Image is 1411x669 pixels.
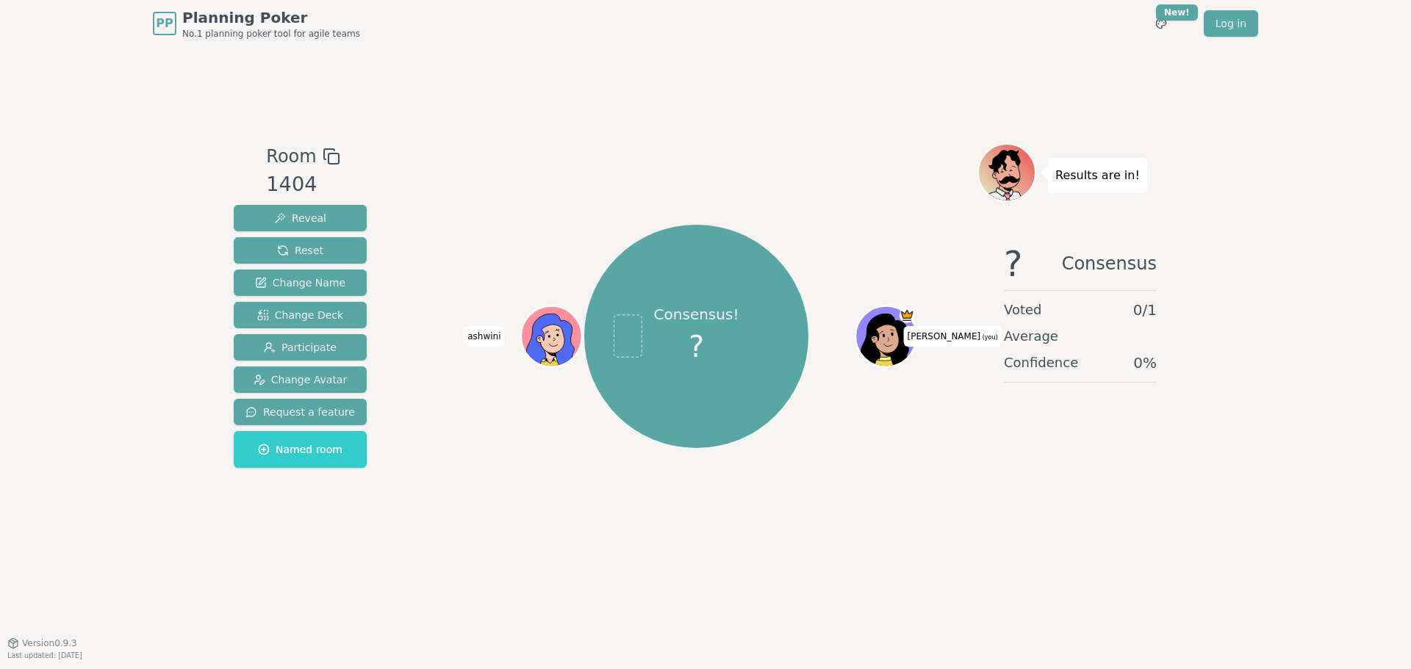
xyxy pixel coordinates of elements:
span: No.1 planning poker tool for agile teams [182,28,360,40]
span: Confidence [1004,352,1078,373]
a: Log in [1204,10,1258,37]
p: Results are in! [1055,165,1140,186]
button: Reset [234,237,367,264]
button: Request a feature [234,399,367,425]
span: Room [266,143,316,170]
button: Change Avatar [234,366,367,393]
span: Consensus [1062,246,1157,281]
span: Change Name [255,275,345,290]
span: Version 0.9.3 [22,637,77,649]
span: ? [1004,246,1022,281]
div: 1404 [266,170,340,200]
button: Version0.9.3 [7,637,77,649]
span: Click to change your name [464,326,504,347]
span: Average [1004,326,1058,347]
button: Reveal [234,205,367,231]
span: Change Avatar [254,372,348,387]
span: Voted [1004,300,1042,320]
span: Yasmin is the host [899,308,914,323]
span: 0 / 1 [1133,300,1157,320]
span: Reveal [274,211,326,225]
span: 0 % [1133,352,1157,373]
div: New! [1156,4,1198,21]
a: PPPlanning PokerNo.1 planning poker tool for agile teams [153,7,360,40]
button: Click to change your avatar [857,308,914,365]
button: Named room [234,431,367,468]
span: Last updated: [DATE] [7,651,82,659]
span: Named room [258,442,342,457]
span: ? [689,325,704,369]
span: Participate [264,340,337,355]
span: (you) [980,334,998,341]
button: Change Deck [234,302,367,328]
button: Participate [234,334,367,361]
p: Consensus! [652,303,740,325]
span: Change Deck [257,308,343,322]
span: PP [156,15,173,32]
span: Click to change your name [904,326,1002,347]
button: Change Name [234,270,367,296]
button: New! [1148,10,1174,37]
span: Planning Poker [182,7,360,28]
span: Request a feature [245,405,355,419]
span: Reset [277,243,323,258]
